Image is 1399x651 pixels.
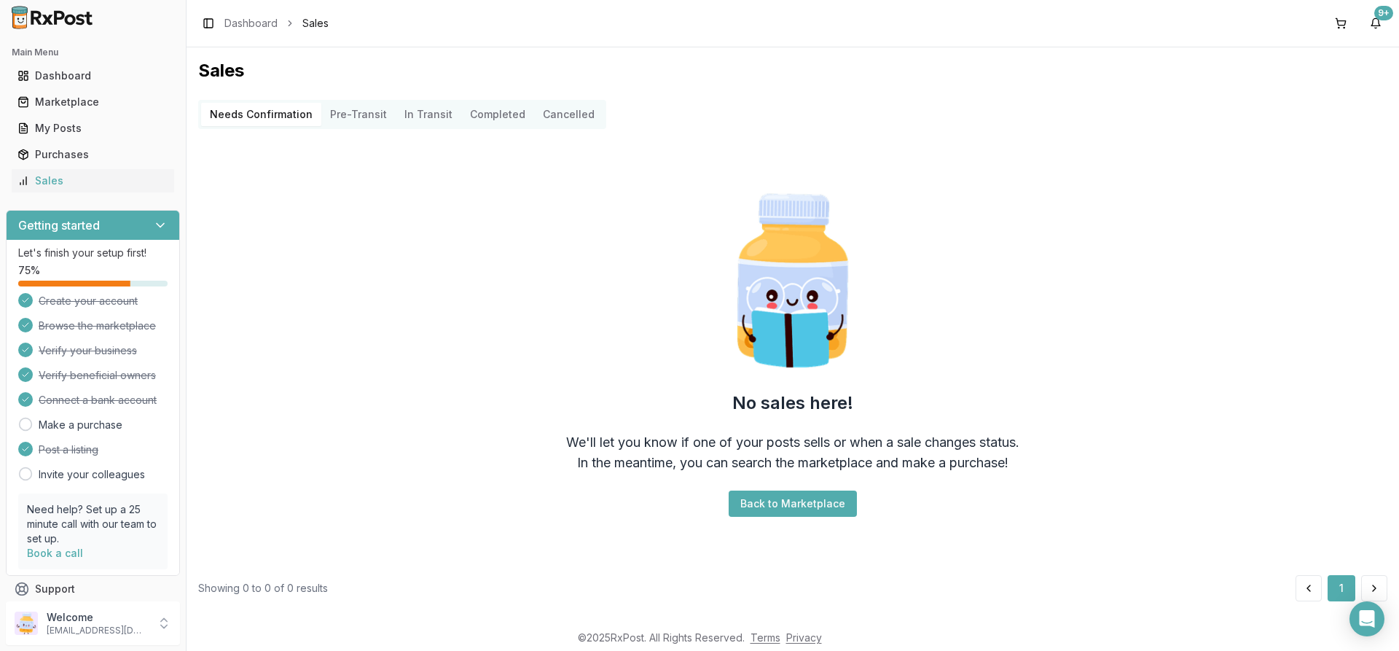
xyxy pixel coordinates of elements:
[12,168,174,194] a: Sales
[1374,6,1393,20] div: 9+
[1349,601,1384,636] div: Open Intercom Messenger
[39,393,157,408] span: Connect a bank account
[6,117,180,140] button: My Posts
[751,631,780,644] a: Terms
[201,103,321,126] button: Needs Confirmation
[224,16,329,31] nav: breadcrumb
[47,625,148,636] p: [EMAIL_ADDRESS][DOMAIN_NAME]
[39,467,145,482] a: Invite your colleagues
[17,147,168,162] div: Purchases
[47,610,148,625] p: Welcome
[12,47,174,58] h2: Main Menu
[39,294,138,308] span: Create your account
[732,391,853,415] h2: No sales here!
[396,103,461,126] button: In Transit
[18,263,40,278] span: 75 %
[534,103,603,126] button: Cancelled
[12,63,174,89] a: Dashboard
[699,187,886,374] img: Smart Pill Bottle
[6,6,99,29] img: RxPost Logo
[6,169,180,192] button: Sales
[17,121,168,136] div: My Posts
[18,246,168,260] p: Let's finish your setup first!
[786,631,822,644] a: Privacy
[729,491,857,517] button: Back to Marketplace
[198,59,1387,82] h1: Sales
[17,69,168,83] div: Dashboard
[39,319,156,333] span: Browse the marketplace
[6,64,180,87] button: Dashboard
[39,418,122,432] a: Make a purchase
[302,16,329,31] span: Sales
[17,95,168,109] div: Marketplace
[577,453,1008,473] div: In the meantime, you can search the marketplace and make a purchase!
[27,547,83,559] a: Book a call
[6,143,180,166] button: Purchases
[12,89,174,115] a: Marketplace
[27,502,159,546] p: Need help? Set up a 25 minute call with our team to set up.
[39,343,137,358] span: Verify your business
[18,217,100,234] h3: Getting started
[12,115,174,141] a: My Posts
[39,368,156,383] span: Verify beneficial owners
[1364,12,1387,35] button: 9+
[224,16,278,31] a: Dashboard
[1328,575,1355,601] button: 1
[6,90,180,114] button: Marketplace
[39,443,98,457] span: Post a listing
[321,103,396,126] button: Pre-Transit
[15,612,38,635] img: User avatar
[17,174,168,188] div: Sales
[566,432,1019,453] div: We'll let you know if one of your posts sells or when a sale changes status.
[461,103,534,126] button: Completed
[198,581,328,596] div: Showing 0 to 0 of 0 results
[12,141,174,168] a: Purchases
[6,576,180,602] button: Support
